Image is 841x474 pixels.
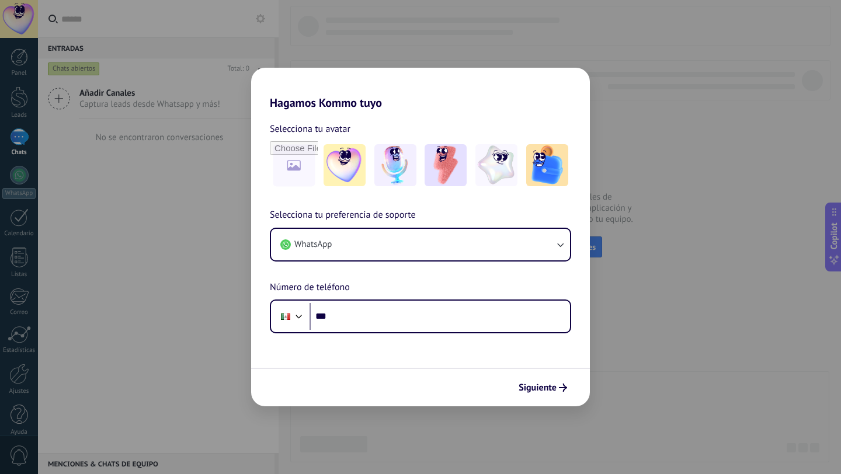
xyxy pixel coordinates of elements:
[526,144,568,186] img: -5.jpeg
[274,304,297,329] div: Mexico: + 52
[294,239,332,250] span: WhatsApp
[270,280,350,295] span: Número de teléfono
[324,144,366,186] img: -1.jpeg
[270,208,416,223] span: Selecciona tu preferencia de soporte
[270,121,350,137] span: Selecciona tu avatar
[251,68,590,110] h2: Hagamos Kommo tuyo
[475,144,517,186] img: -4.jpeg
[425,144,467,186] img: -3.jpeg
[519,384,557,392] span: Siguiente
[513,378,572,398] button: Siguiente
[374,144,416,186] img: -2.jpeg
[271,229,570,260] button: WhatsApp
